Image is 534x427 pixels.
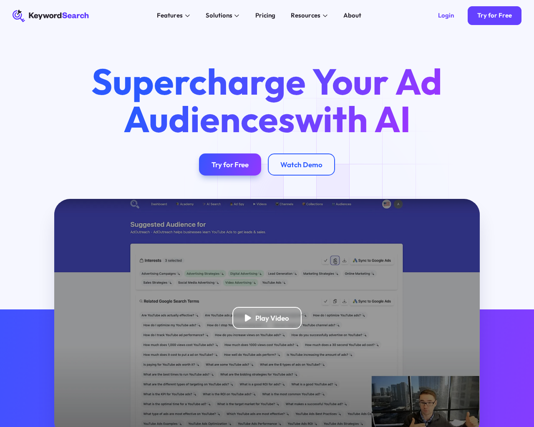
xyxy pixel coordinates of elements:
a: About [339,10,366,22]
div: Try for Free [212,160,249,169]
div: Features [157,11,183,20]
a: Login [428,6,463,25]
a: Pricing [250,10,280,22]
span: with AI [295,96,411,142]
div: Solutions [206,11,232,20]
div: About [343,11,361,20]
div: Try for Free [477,12,512,20]
div: Resources [291,11,320,20]
div: Play Video [255,314,289,322]
div: Login [438,12,454,20]
h1: Supercharge Your Ad Audiences [78,63,456,138]
a: Try for Free [468,6,521,25]
div: Pricing [255,11,275,20]
div: Watch Demo [280,160,322,169]
a: Try for Free [199,153,261,176]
